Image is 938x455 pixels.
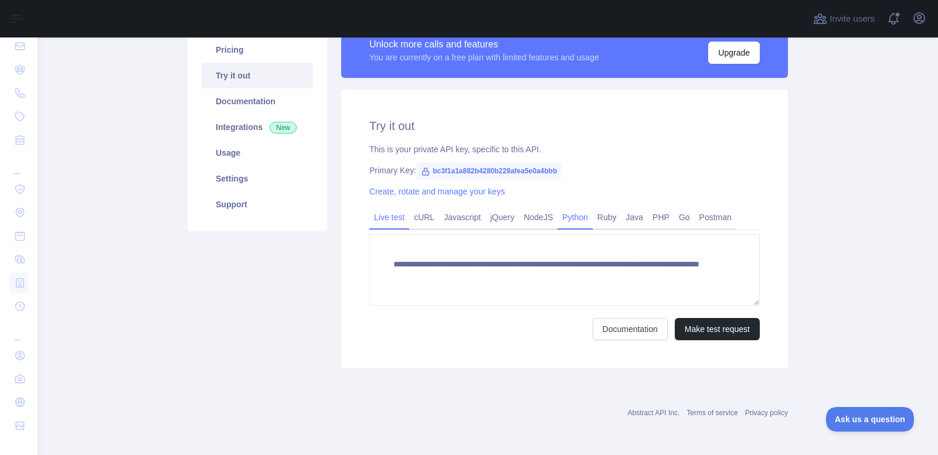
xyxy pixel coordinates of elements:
a: Javascript [439,208,485,227]
div: ... [9,319,28,343]
button: Make test request [675,318,760,340]
a: PHP [648,208,674,227]
a: Try it out [202,63,313,88]
a: NodeJS [519,208,558,227]
a: cURL [409,208,439,227]
div: You are currently on a free plan with limited features and usage [369,52,599,63]
a: Ruby [593,208,621,227]
a: Documentation [593,318,668,340]
div: ... [9,153,28,176]
iframe: Toggle Customer Support [826,407,915,432]
a: Terms of service [686,409,738,417]
span: Invite users [830,12,875,26]
div: Unlock more calls and features [369,37,599,52]
h2: Try it out [369,118,760,134]
span: New [270,122,297,134]
a: Support [202,191,313,217]
a: Java [621,208,648,227]
a: Settings [202,166,313,191]
a: Go [674,208,695,227]
button: Upgrade [708,42,760,64]
div: This is your private API key, specific to this API. [369,143,760,155]
a: Python [558,208,593,227]
a: Privacy policy [745,409,788,417]
a: Live test [369,208,409,227]
a: jQuery [485,208,519,227]
a: Postman [695,208,736,227]
a: Documentation [202,88,313,114]
button: Invite users [811,9,877,28]
a: Usage [202,140,313,166]
span: bc3f1a1a882b4280b228afea5e0a4bbb [416,162,562,180]
a: Integrations New [202,114,313,140]
a: Abstract API Inc. [628,409,680,417]
div: Primary Key: [369,165,760,176]
a: Pricing [202,37,313,63]
a: Create, rotate and manage your keys [369,187,505,196]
